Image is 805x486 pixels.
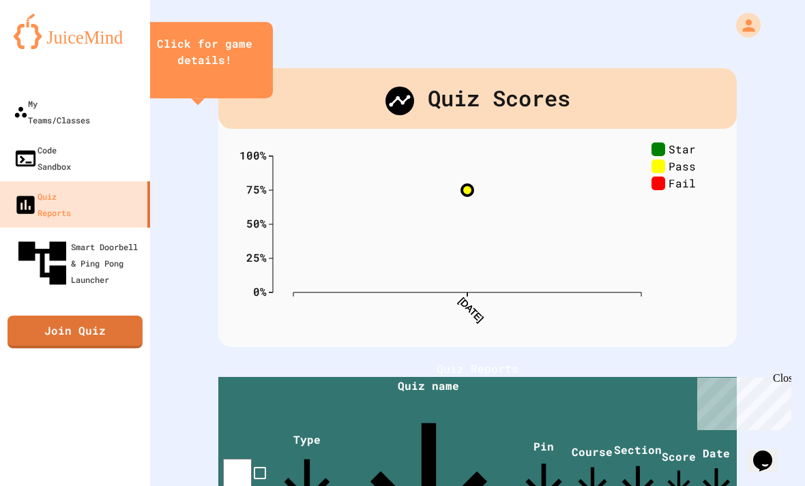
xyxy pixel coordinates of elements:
text: 75% [246,182,267,196]
iframe: chat widget [748,431,791,472]
text: 100% [239,148,267,162]
text: 50% [246,216,267,230]
h1: Quiz Reports [218,361,737,377]
text: 25% [246,250,267,264]
text: Star [669,141,696,155]
text: [DATE] [456,295,485,324]
img: logo-orange.svg [14,14,136,49]
div: Click for game details! [150,35,259,68]
div: Quiz Reports [14,188,71,221]
text: Pass [669,158,696,172]
div: My Teams/Classes [14,95,90,128]
div: Smart Doorbell & Ping Pong Launcher [14,234,145,292]
div: Code Sandbox [14,142,71,174]
a: Join Quiz [8,316,143,348]
div: Chat with us now!Close [5,5,94,87]
text: 0% [253,284,267,299]
text: Fail [669,175,696,189]
div: Quiz Scores [218,68,737,129]
iframe: chat widget [692,372,791,430]
div: My Account [722,10,764,41]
